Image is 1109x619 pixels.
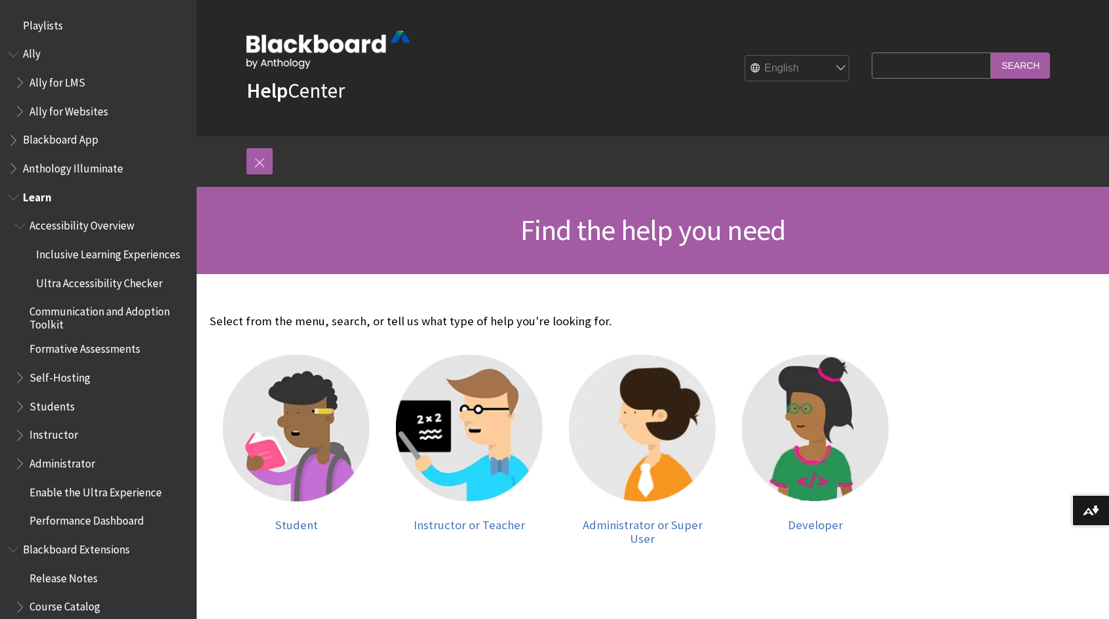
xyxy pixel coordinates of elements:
[8,14,189,37] nav: Book outline for Playlists
[23,538,130,556] span: Blackboard Extensions
[8,157,189,180] nav: Book outline for Anthology Illuminate
[246,77,288,104] strong: Help
[8,186,189,532] nav: Book outline for Blackboard Learn Help
[520,212,785,248] span: Find the help you need
[29,338,140,356] span: Formative Assessments
[29,510,144,528] span: Performance Dashboard
[29,596,100,614] span: Course Catalog
[210,313,902,330] p: Select from the menu, search, or tell us what type of help you're looking for.
[29,71,85,89] span: Ally for LMS
[29,301,187,332] span: Communication and Adoption Toolkit
[29,215,134,233] span: Accessibility Overview
[29,424,78,442] span: Instructor
[36,272,163,290] span: Ultra Accessibility Checker
[569,355,716,502] img: Administrator
[8,43,189,123] nav: Book outline for Anthology Ally Help
[29,367,90,384] span: Self-Hosting
[275,517,318,532] span: Student
[223,355,370,546] a: Student Student
[246,31,410,69] img: Blackboard by Anthology
[29,567,98,585] span: Release Notes
[396,355,543,502] img: Instructor
[396,355,543,546] a: Instructor Instructor or Teacher
[23,14,63,32] span: Playlists
[745,56,850,82] select: Site Language Selector
[583,517,703,547] span: Administrator or Super User
[29,100,108,118] span: Ally for Websites
[23,43,41,61] span: Ally
[29,395,75,413] span: Students
[23,186,52,204] span: Learn
[29,452,95,470] span: Administrator
[223,355,370,502] img: Student
[8,129,189,151] nav: Book outline for Blackboard App Help
[29,481,162,499] span: Enable the Ultra Experience
[36,243,180,261] span: Inclusive Learning Experiences
[742,355,889,546] a: Developer
[23,157,123,175] span: Anthology Illuminate
[414,517,525,532] span: Instructor or Teacher
[23,129,98,147] span: Blackboard App
[246,77,345,104] a: HelpCenter
[788,517,843,532] span: Developer
[991,52,1050,78] input: Search
[569,355,716,546] a: Administrator Administrator or Super User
